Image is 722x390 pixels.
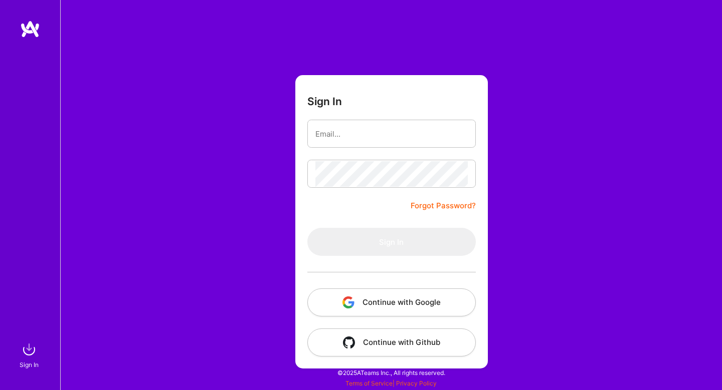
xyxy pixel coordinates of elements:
[307,328,476,356] button: Continue with Github
[307,95,342,108] h3: Sign In
[19,339,39,359] img: sign in
[343,336,355,348] img: icon
[20,359,39,370] div: Sign In
[345,379,393,387] a: Terms of Service
[307,288,476,316] button: Continue with Google
[21,339,39,370] a: sign inSign In
[307,228,476,256] button: Sign In
[315,121,468,147] input: Email...
[342,296,354,308] img: icon
[411,200,476,212] a: Forgot Password?
[396,379,437,387] a: Privacy Policy
[20,20,40,38] img: logo
[345,379,437,387] span: |
[60,360,722,385] div: © 2025 ATeams Inc., All rights reserved.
